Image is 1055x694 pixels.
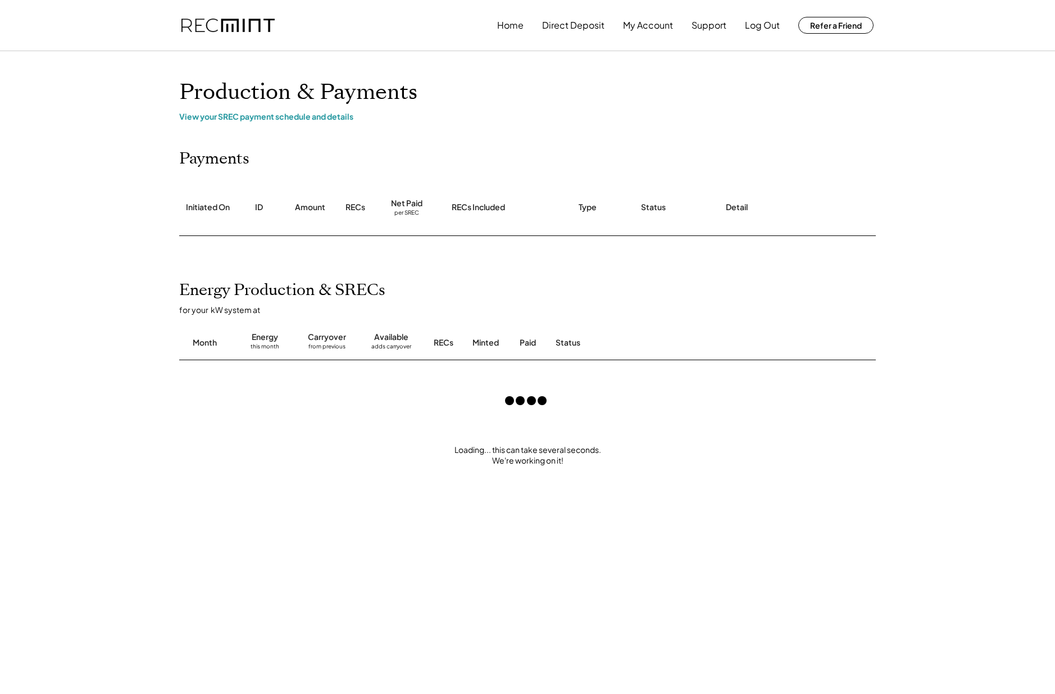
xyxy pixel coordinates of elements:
[472,337,499,348] div: Minted
[641,202,666,213] div: Status
[520,337,536,348] div: Paid
[745,14,780,37] button: Log Out
[181,19,275,33] img: recmint-logotype%403x.png
[542,14,604,37] button: Direct Deposit
[252,332,278,343] div: Energy
[798,17,874,34] button: Refer a Friend
[179,281,385,300] h2: Energy Production & SRECs
[374,332,408,343] div: Available
[579,202,597,213] div: Type
[179,79,876,106] h1: Production & Payments
[168,444,887,466] div: Loading... this can take several seconds. We're working on it!
[179,111,876,121] div: View your SREC payment schedule and details
[308,343,345,354] div: from previous
[179,305,887,315] div: for your kW system at
[556,337,747,348] div: Status
[345,202,365,213] div: RECs
[255,202,263,213] div: ID
[497,14,524,37] button: Home
[186,202,230,213] div: Initiated On
[394,209,419,217] div: per SREC
[452,202,505,213] div: RECs Included
[308,332,346,343] div: Carryover
[726,202,748,213] div: Detail
[193,337,217,348] div: Month
[623,14,673,37] button: My Account
[295,202,325,213] div: Amount
[692,14,726,37] button: Support
[434,337,453,348] div: RECs
[391,198,422,209] div: Net Paid
[179,149,249,169] h2: Payments
[371,343,411,354] div: adds carryover
[251,343,279,354] div: this month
